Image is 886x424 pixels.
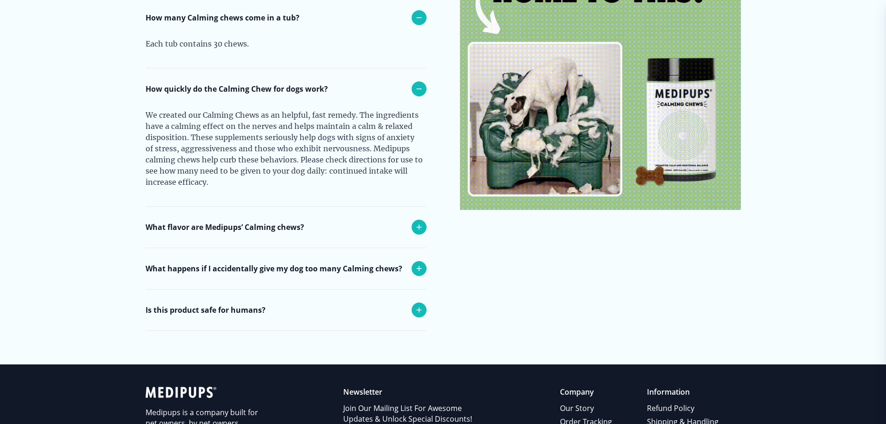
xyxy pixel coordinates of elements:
[647,402,720,415] a: Refund Policy
[560,402,613,415] a: Our Story
[343,387,483,397] p: Newsletter
[146,12,300,23] p: How many Calming chews come in a tub?
[146,109,425,206] div: We created our Calming Chews as an helpful, fast remedy. The ingredients have a calming effect on...
[146,304,266,316] p: Is this product safe for humans?
[146,222,304,233] p: What flavor are Medipups’ Calming chews?
[146,38,425,68] div: Each tub contains 30 chews.
[146,289,425,341] div: Please see a veterinarian as soon as possible if you accidentally give too many. If you’re unsure...
[146,248,425,277] div: Beef Flavored: Our chews will leave your pup begging for MORE!
[146,330,425,371] div: All our products are intended to be consumed by dogs and are not safe for human consumption. Plea...
[647,387,720,397] p: Information
[146,83,328,94] p: How quickly do the Calming Chew for dogs work?
[146,263,402,274] p: What happens if I accidentally give my dog too many Calming chews?
[560,387,613,397] p: Company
